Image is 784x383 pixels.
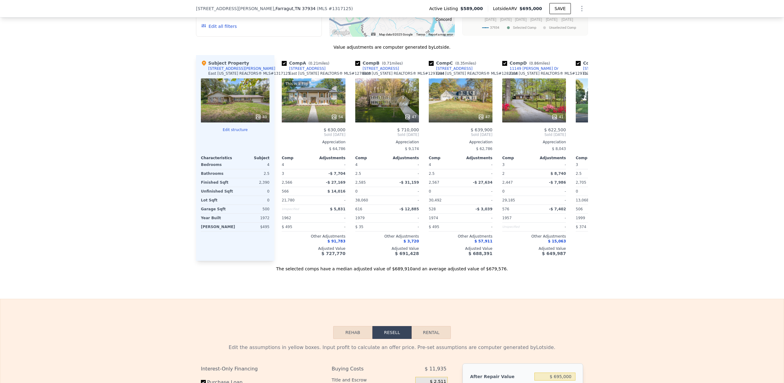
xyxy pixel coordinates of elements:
[355,214,386,222] div: 1979
[355,66,399,71] a: [STREET_ADDRESS]
[502,189,505,193] span: 0
[535,187,566,196] div: -
[355,140,419,145] div: Appreciation
[282,156,314,160] div: Comp
[502,180,513,185] span: 2,447
[355,246,419,251] div: Adjusted Value
[576,189,578,193] span: 0
[535,223,566,231] div: -
[502,132,566,137] span: Sold [DATE]
[502,60,552,66] div: Comp D
[519,6,542,11] span: $695,000
[429,60,479,66] div: Comp C
[429,246,492,251] div: Adjusted Value
[548,239,566,243] span: $ 15,063
[315,223,345,231] div: -
[462,160,492,169] div: -
[282,225,292,229] span: $ 495
[317,6,353,12] div: ( )
[576,234,639,239] div: Other Adjustments
[493,6,519,12] span: Lotside ARV
[196,261,588,272] div: The selected comps have a median adjusted value of $689,910 and an average adjusted value of $679...
[399,207,419,211] span: -$ 12,885
[530,17,542,22] text: [DATE]
[355,169,386,178] div: 2.5
[531,61,539,66] span: 0.86
[314,156,345,160] div: Adjustments
[476,147,492,151] span: $ 62,786
[383,61,392,66] span: 0.71
[331,29,351,37] img: Google
[576,225,586,229] span: $ 374
[425,363,447,374] span: $ 11,935
[576,214,606,222] div: 1999
[510,66,559,71] div: 11149 [PERSON_NAME] Dr
[395,251,419,256] span: $ 691,428
[201,160,234,169] div: Bedrooms
[208,66,275,71] div: [STREET_ADDRESS][PERSON_NAME]
[549,3,571,14] button: SAVE
[462,214,492,222] div: -
[379,33,413,36] span: Map data ©2025 Google
[201,205,234,213] div: Garage Sqft
[476,207,492,211] span: -$ 3,039
[282,205,312,213] div: Unspecified
[436,66,473,71] div: [STREET_ADDRESS]
[576,2,588,15] button: Show Options
[583,66,647,71] div: [STREET_ADDRESS][PERSON_NAME]
[208,71,290,76] div: East [US_STATE] REALTORS® MLS # 1317125
[235,156,269,160] div: Subject
[196,6,274,12] span: [STREET_ADDRESS][PERSON_NAME]
[330,207,345,211] span: $ 5,831
[429,140,492,145] div: Appreciation
[236,178,269,187] div: 2,390
[576,246,639,251] div: Adjusted Value
[502,214,533,222] div: 1957
[201,169,234,178] div: Bathrooms
[429,169,459,178] div: 2.5
[326,180,345,185] span: -$ 27,169
[462,223,492,231] div: -
[201,127,269,132] button: Edit structure
[289,71,371,76] div: East [US_STATE] REALTORS® MLS # 1278809
[355,198,368,202] span: 38,060
[469,251,492,256] span: $ 688,391
[535,160,566,169] div: -
[379,61,405,66] span: ( miles)
[429,214,459,222] div: 1974
[502,66,559,71] a: 11149 [PERSON_NAME] Dr
[471,127,492,132] span: $ 639,900
[236,187,269,196] div: 0
[201,178,234,187] div: Finished Sqft
[576,169,606,178] div: 2.5
[282,60,332,66] div: Comp A
[429,225,439,229] span: $ 495
[236,214,269,222] div: 1972
[363,66,399,71] div: [STREET_ADDRESS]
[387,156,419,160] div: Adjustments
[329,6,351,11] span: # 1317125
[551,171,566,176] span: $ 8,740
[513,26,536,30] text: Selected Comp
[282,66,326,71] a: [STREET_ADDRESS]
[388,196,419,205] div: -
[502,246,566,251] div: Adjusted Value
[429,66,473,71] a: [STREET_ADDRESS]
[429,132,492,137] span: Sold [DATE]
[490,26,499,30] text: 37934
[355,207,362,211] span: 616
[542,251,566,256] span: $ 649,987
[371,33,375,36] button: Keyboard shortcuts
[201,23,237,29] button: Edit all filters
[576,140,639,145] div: Appreciation
[332,377,413,383] div: Title and Escrow
[429,207,436,211] span: 528
[502,169,533,178] div: 2
[372,326,412,339] button: Resell
[236,160,269,169] div: 4
[576,180,586,185] span: 2,705
[502,223,533,231] div: Unspecified
[315,160,345,169] div: -
[576,207,583,211] span: 506
[388,169,419,178] div: -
